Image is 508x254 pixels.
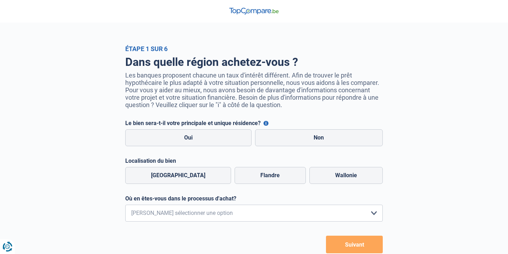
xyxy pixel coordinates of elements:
[326,236,383,253] button: Suivant
[125,55,383,69] h1: Dans quelle région achetez-vous ?
[125,195,383,202] label: Où en êtes-vous dans le processus d'achat?
[309,167,383,184] label: Wallonie
[125,120,383,126] label: Le bien sera-t-il votre principale et unique résidence?
[125,72,383,109] p: Les banques proposent chacune un taux d'intérêt différent. Afin de trouver le prêt hypothécaire l...
[125,157,383,164] label: Localisation du bien
[264,121,268,126] button: Le bien sera-t-il votre principale et unique résidence?
[125,167,231,184] label: [GEOGRAPHIC_DATA]
[229,8,279,15] img: TopCompare Logo
[235,167,306,184] label: Flandre
[125,129,252,146] label: Oui
[125,45,383,52] div: Étape 1 sur 6
[255,129,383,146] label: Non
